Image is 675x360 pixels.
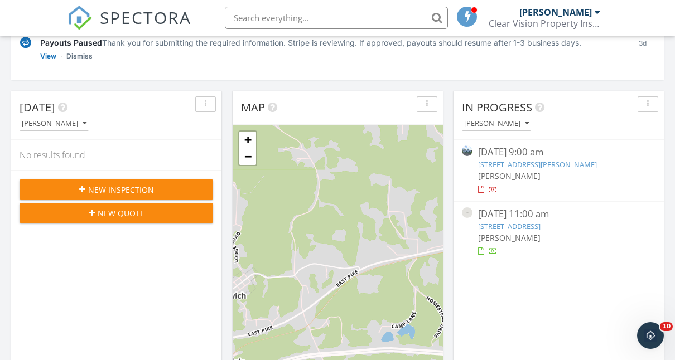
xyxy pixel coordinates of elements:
[478,207,639,221] div: [DATE] 11:00 am
[40,38,102,47] span: Payouts Paused
[478,159,597,169] a: [STREET_ADDRESS][PERSON_NAME]
[241,100,265,115] span: Map
[462,145,472,156] img: streetview
[478,145,639,159] div: [DATE] 9:00 am
[20,116,89,132] button: [PERSON_NAME]
[462,100,532,115] span: In Progress
[40,37,621,48] div: Thank you for submitting the required information. Stripe is reviewing. If approved, payouts shou...
[67,6,92,30] img: The Best Home Inspection Software - Spectora
[88,184,154,196] span: New Inspection
[11,140,221,170] div: No results found
[239,132,256,148] a: Zoom in
[630,37,655,62] div: 3d
[239,148,256,165] a: Zoom out
[478,221,541,231] a: [STREET_ADDRESS]
[66,51,93,62] a: Dismiss
[489,18,600,29] div: Clear Vision Property Inspections
[660,322,673,331] span: 10
[67,15,191,38] a: SPECTORA
[519,7,592,18] div: [PERSON_NAME]
[40,51,56,62] a: View
[462,207,655,257] a: [DATE] 11:00 am [STREET_ADDRESS] [PERSON_NAME]
[478,171,541,181] span: [PERSON_NAME]
[20,203,213,223] button: New Quote
[464,120,529,128] div: [PERSON_NAME]
[225,7,448,29] input: Search everything...
[462,116,531,132] button: [PERSON_NAME]
[462,207,472,218] img: streetview
[478,232,541,243] span: [PERSON_NAME]
[462,145,655,195] a: [DATE] 9:00 am [STREET_ADDRESS][PERSON_NAME] [PERSON_NAME]
[637,322,664,349] iframe: Intercom live chat
[20,100,55,115] span: [DATE]
[98,207,144,219] span: New Quote
[22,120,86,128] div: [PERSON_NAME]
[20,37,31,48] img: under-review-2fe708636b114a7f4b8d.svg
[100,6,191,29] span: SPECTORA
[20,179,213,200] button: New Inspection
